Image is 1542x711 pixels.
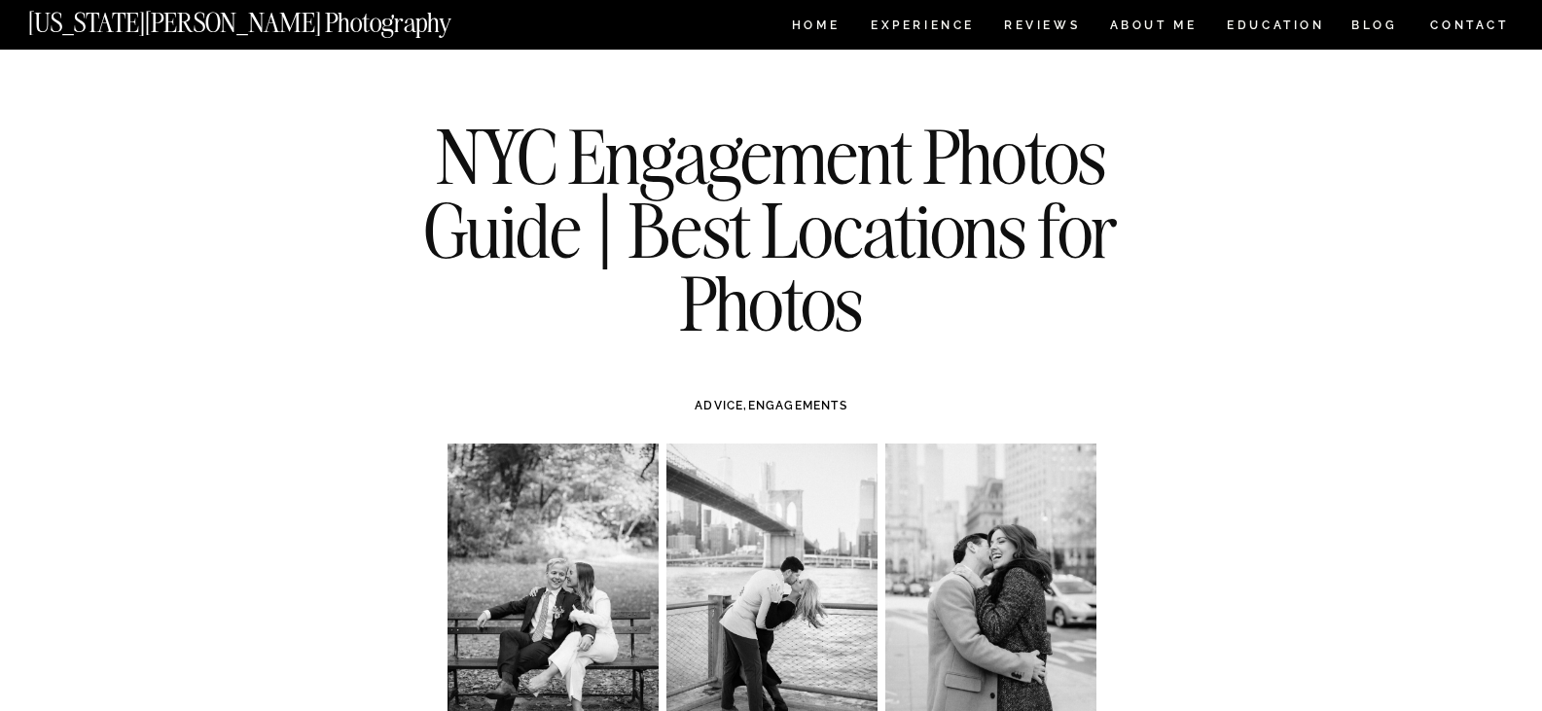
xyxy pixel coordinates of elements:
h1: NYC Engagement Photos Guide | Best Locations for Photos [418,120,1125,340]
a: BLOG [1351,19,1398,36]
a: CONTACT [1429,15,1510,36]
a: ENGAGEMENTS [748,399,847,412]
a: EDUCATION [1225,19,1327,36]
a: REVIEWS [1004,19,1077,36]
h3: , [488,397,1055,414]
a: [US_STATE][PERSON_NAME] Photography [28,10,517,26]
a: Experience [871,19,973,36]
a: ADVICE [695,399,743,412]
a: ABOUT ME [1109,19,1198,36]
a: HOME [788,19,843,36]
